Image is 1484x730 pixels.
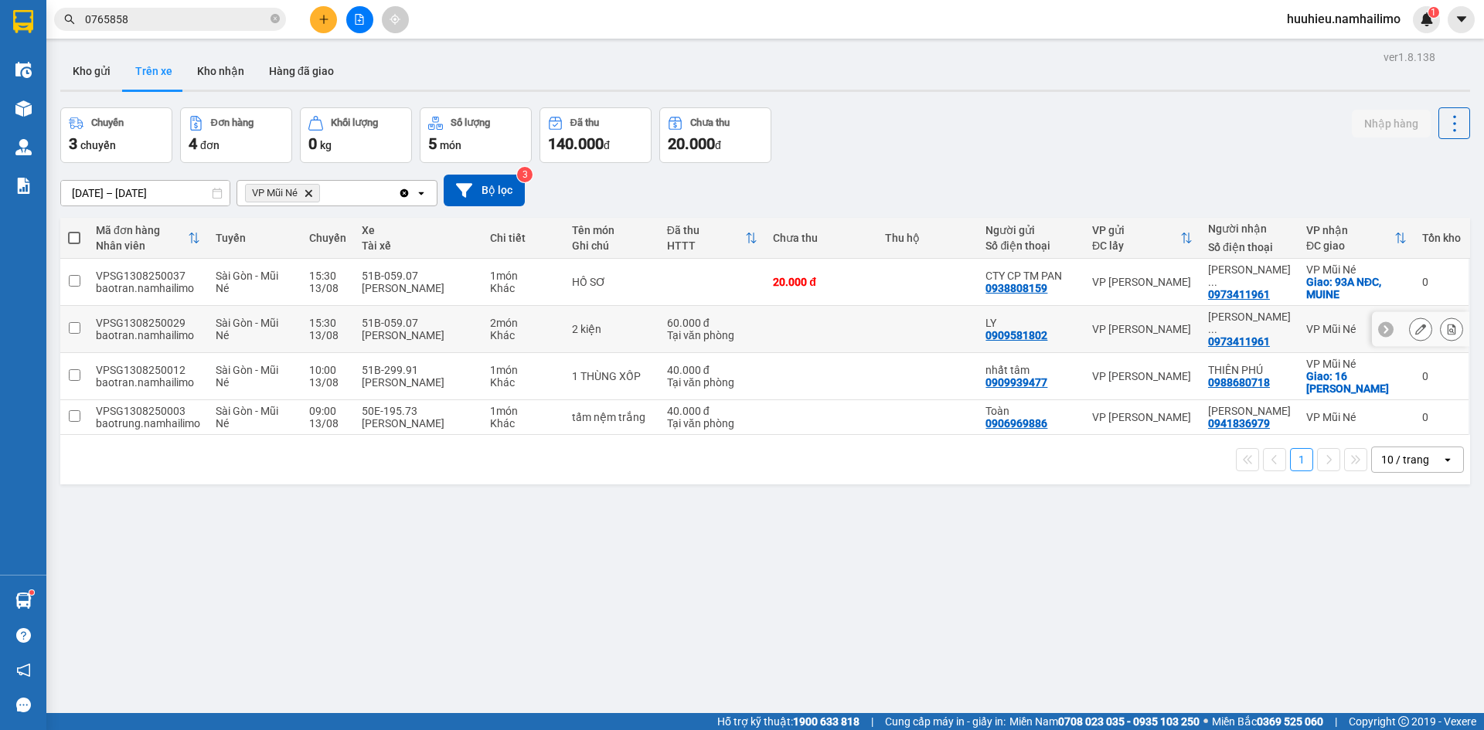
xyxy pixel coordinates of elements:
div: 60.000 đ [667,317,758,329]
div: Giao: 93A NĐC, MUINE [1306,276,1407,300]
div: [PERSON_NAME] [362,282,475,294]
span: đơn [200,139,220,151]
button: aim [382,6,409,33]
div: Nhân viên [96,239,188,252]
div: 13/08 [309,417,346,430]
div: [PERSON_NAME] [362,376,475,389]
div: 1 món [490,364,556,376]
span: chuyến [80,139,116,151]
div: baotran.namhailimo [96,282,200,294]
span: ... [1208,276,1217,288]
div: ĐC giao [1306,239,1394,252]
button: Đơn hàng4đơn [180,107,292,163]
span: copyright [1398,716,1409,727]
div: LY [985,317,1077,329]
img: warehouse-icon [15,592,32,609]
div: 40.000 đ [667,364,758,376]
div: VP [PERSON_NAME] [1092,370,1193,382]
button: caret-down [1448,6,1475,33]
div: VP Mũi Né [1306,411,1407,423]
button: Bộ lọc [444,175,525,206]
span: caret-down [1455,12,1469,26]
div: 0941836979 [1208,417,1270,430]
div: 13/08 [309,282,346,294]
div: 10:00 [309,364,346,376]
th: Toggle SortBy [1084,218,1200,259]
div: Khác [490,417,556,430]
div: Số điện thoại [1208,241,1291,253]
th: Toggle SortBy [1298,218,1414,259]
span: Miền Nam [1009,713,1200,730]
div: 0 [1422,411,1461,423]
div: 50E-195.73 [362,405,475,417]
div: 0 [1422,370,1461,382]
span: đ [604,139,610,151]
span: notification [16,663,31,677]
div: Chưa thu [690,117,730,128]
div: 13/08 [309,376,346,389]
img: logo-vxr [13,10,33,33]
button: Số lượng5món [420,107,532,163]
div: Tồn kho [1422,232,1461,244]
div: Ghi chú [572,239,652,252]
div: VP [PERSON_NAME] [1092,411,1193,423]
div: ĐC lấy [1092,239,1180,252]
div: Tài xế [362,239,475,252]
div: VP [PERSON_NAME] [1092,323,1193,335]
div: 40.000 đ [667,405,758,417]
svg: open [415,187,427,199]
div: VP Mũi Né [1306,323,1407,335]
div: Số điện thoại [985,239,1077,252]
span: message [16,698,31,712]
svg: Delete [304,188,313,198]
div: VPSG1308250037 [96,270,200,282]
div: 1 món [490,405,556,417]
div: [PERSON_NAME] [362,417,475,430]
div: CTY CP TM PAN [985,270,1077,282]
div: VP nhận [1306,224,1394,236]
span: Hỗ trợ kỹ thuật: [717,713,859,730]
span: kg [320,139,332,151]
div: Số lượng [451,117,490,128]
div: HTTT [667,239,746,252]
div: baotrung.namhailimo [96,417,200,430]
span: 0 [308,134,317,153]
strong: 0369 525 060 [1257,715,1323,728]
span: | [871,713,873,730]
button: Kho gửi [60,53,123,90]
input: Selected VP Mũi Né. [323,185,325,201]
div: VP gửi [1092,224,1180,236]
span: 3 [69,134,77,153]
div: Tại văn phòng [667,417,758,430]
span: 5 [428,134,437,153]
div: Tuấn Anh [1208,405,1291,417]
div: Chuyến [91,117,124,128]
div: VPSG1308250029 [96,317,200,329]
div: 0988680718 [1208,376,1270,389]
div: 15:30 [309,270,346,282]
div: TỐNG DUY LÂN [1208,311,1291,335]
button: Nhập hàng [1352,110,1431,138]
div: Khác [490,376,556,389]
span: file-add [354,14,365,25]
div: 0906969886 [985,417,1047,430]
div: 0973411961 [1208,335,1270,348]
sup: 1 [29,590,34,595]
span: đ [715,139,721,151]
button: Chuyến3chuyến [60,107,172,163]
span: VP Mũi Né, close by backspace [245,184,320,202]
div: ver 1.8.138 [1384,49,1435,66]
button: Kho nhận [185,53,257,90]
span: món [440,139,461,151]
div: 51B-059.07 [362,317,475,329]
button: file-add [346,6,373,33]
span: Cung cấp máy in - giấy in: [885,713,1006,730]
span: search [64,14,75,25]
span: 20.000 [668,134,715,153]
sup: 3 [517,167,533,182]
div: Tên món [572,224,652,236]
th: Toggle SortBy [659,218,766,259]
span: | [1335,713,1337,730]
div: 51B-059.07 [362,270,475,282]
div: tấm nệm trắng [572,411,652,423]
